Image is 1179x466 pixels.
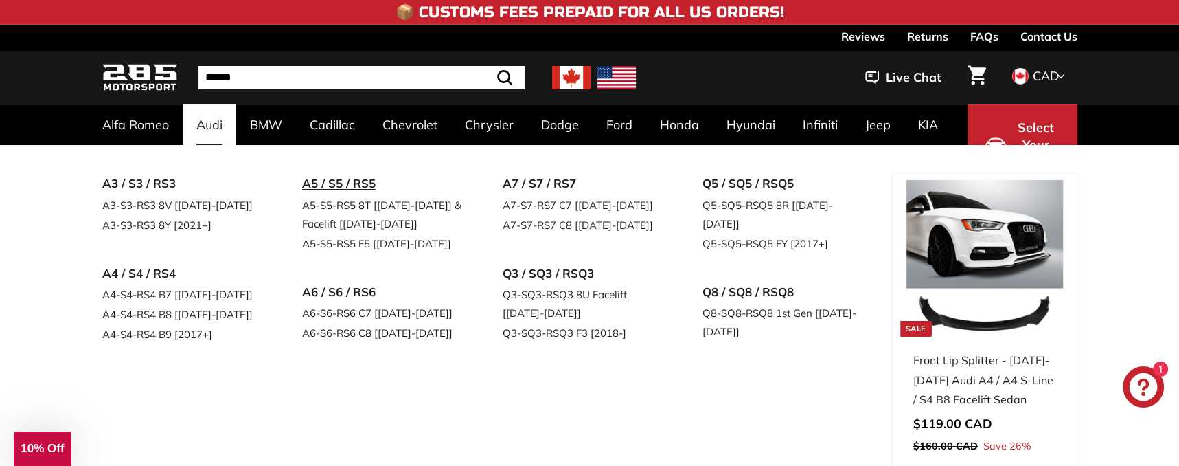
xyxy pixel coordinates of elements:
[302,195,464,234] a: A5-S5-RS5 8T [[DATE]-[DATE]] & Facelift [[DATE]-[DATE]]
[396,4,784,21] h4: 📦 Customs Fees Prepaid for All US Orders!
[1033,68,1059,84] span: CAD
[1020,25,1077,48] a: Contact Us
[102,195,264,215] a: A3-S3-RS3 8V [[DATE]-[DATE]]
[102,62,178,94] img: Logo_285_Motorsport_areodynamics_components
[451,104,527,145] a: Chrysler
[527,104,593,145] a: Dodge
[503,285,665,323] a: Q3-SQ3-RSQ3 8U Facelift [[DATE]-[DATE]]
[198,66,525,89] input: Search
[847,60,959,95] button: Live Chat
[900,321,932,337] div: Sale
[89,104,183,145] a: Alfa Romeo
[1013,119,1060,172] span: Select Your Vehicle
[702,303,865,342] a: Q8-SQ8-RSQ8 1st Gen [[DATE]-[DATE]]
[1119,366,1168,411] inbox-online-store-chat: Shopify online store chat
[913,351,1056,410] div: Front Lip Splitter - [DATE]-[DATE] Audi A4 / A4 S-Line / S4 B8 Facelift Sedan
[970,25,998,48] a: FAQs
[302,173,464,195] a: A5 / S5 / RS5
[503,263,665,285] a: Q3 / SQ3 / RSQ3
[296,104,369,145] a: Cadillac
[983,438,1031,456] span: Save 26%
[503,195,665,215] a: A7-S7-RS7 C7 [[DATE]-[DATE]]
[702,234,865,254] a: Q5-SQ5-RSQ5 FY [2017+]
[302,234,464,254] a: A5-S5-RS5 F5 [[DATE]-[DATE]]
[913,440,978,452] span: $160.00 CAD
[302,303,464,323] a: A6-S6-RS6 C7 [[DATE]-[DATE]]
[841,25,885,48] a: Reviews
[702,281,865,304] a: Q8 / SQ8 / RSQ8
[14,432,71,466] div: 10% Off
[183,104,236,145] a: Audi
[904,104,952,145] a: KIA
[302,323,464,343] a: A6-S6-RS6 C8 [[DATE]-[DATE]]
[21,442,64,455] span: 10% Off
[369,104,451,145] a: Chevrolet
[102,263,264,285] a: A4 / S4 / RS4
[646,104,713,145] a: Honda
[102,215,264,235] a: A3-S3-RS3 8Y [2021+]
[503,215,665,235] a: A7-S7-RS7 C8 [[DATE]-[DATE]]
[236,104,296,145] a: BMW
[503,323,665,343] a: Q3-SQ3-RSQ3 F3 [2018-]
[789,104,851,145] a: Infiniti
[503,173,665,195] a: A7 / S7 / RS7
[102,285,264,304] a: A4-S4-RS4 B7 [[DATE]-[DATE]]
[702,173,865,195] a: Q5 / SQ5 / RSQ5
[713,104,789,145] a: Hyundai
[907,25,948,48] a: Returns
[102,173,264,195] a: A3 / S3 / RS3
[702,195,865,234] a: Q5-SQ5-RSQ5 8R [[DATE]-[DATE]]
[593,104,646,145] a: Ford
[102,304,264,324] a: A4-S4-RS4 B8 [[DATE]-[DATE]]
[302,281,464,304] a: A6 / S6 / RS6
[959,54,994,101] a: Cart
[913,416,992,432] span: $119.00 CAD
[886,69,941,87] span: Live Chat
[102,324,264,344] a: A4-S4-RS4 B9 [2017+]
[851,104,904,145] a: Jeep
